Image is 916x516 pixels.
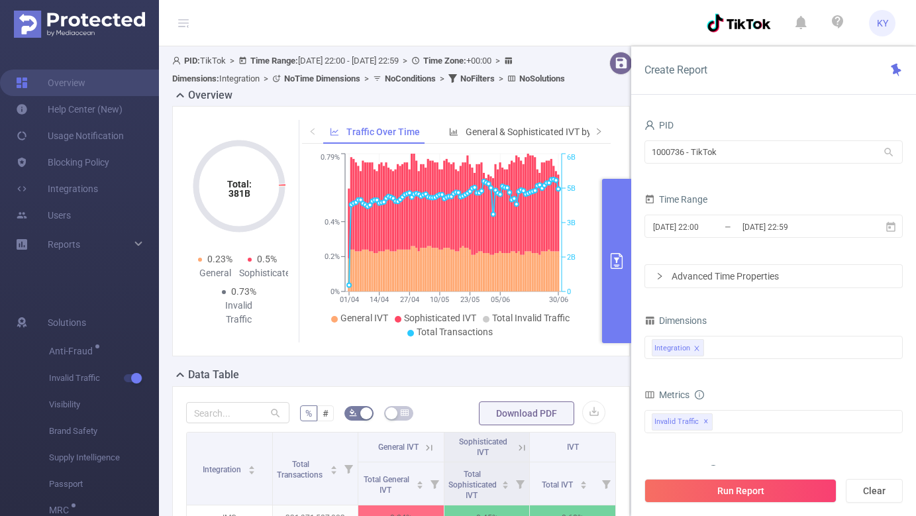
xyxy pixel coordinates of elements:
[331,469,338,473] i: icon: caret-down
[423,56,466,66] b: Time Zone:
[228,188,250,199] tspan: 381B
[378,442,419,452] span: General IVT
[360,74,373,83] span: >
[416,484,423,488] i: icon: caret-down
[227,179,251,189] tspan: Total:
[49,471,159,497] span: Passport
[431,295,450,304] tspan: 10/05
[16,70,85,96] a: Overview
[48,239,80,250] span: Reports
[188,87,232,103] h2: Overview
[491,295,510,304] tspan: 05/06
[16,176,98,202] a: Integrations
[519,74,565,83] b: No Solutions
[479,401,574,425] button: Download PDF
[399,56,411,66] span: >
[401,409,409,417] i: icon: table
[459,437,507,457] span: Sophisticated IVT
[172,56,565,83] span: TikTok [DATE] 22:00 - [DATE] 22:59 +00:00
[501,479,509,487] div: Sort
[248,464,256,468] i: icon: caret-up
[652,218,759,236] input: Start date
[340,313,388,323] span: General IVT
[346,127,420,137] span: Traffic Over Time
[172,74,219,83] b: Dimensions :
[425,462,444,505] i: Filter menu
[321,154,340,162] tspan: 0.79%
[695,390,704,399] i: icon: info-circle
[226,56,238,66] span: >
[652,413,713,431] span: Invalid Traffic
[248,464,256,472] div: Sort
[416,479,423,483] i: icon: caret-up
[215,299,263,327] div: Invalid Traffic
[567,442,579,452] span: IVT
[248,469,256,473] i: icon: caret-down
[492,313,570,323] span: Total Invalid Traffic
[656,272,664,280] i: icon: right
[16,149,109,176] a: Blocking Policy
[644,389,689,400] span: Metrics
[567,219,576,227] tspan: 3B
[340,295,359,304] tspan: 01/04
[645,265,902,287] div: icon: rightAdvanced Time Properties
[502,479,509,483] i: icon: caret-up
[370,295,389,304] tspan: 14/04
[703,414,709,430] span: ✕
[14,11,145,38] img: Protected Media
[741,218,848,236] input: End date
[654,340,690,357] div: Integration
[511,462,529,505] i: Filter menu
[309,127,317,135] i: icon: left
[16,202,71,229] a: Users
[595,127,603,135] i: icon: right
[449,127,458,136] i: icon: bar-chart
[417,327,493,337] span: Total Transactions
[186,402,289,423] input: Search...
[331,287,340,296] tspan: 0%
[284,74,360,83] b: No Time Dimensions
[172,74,260,83] span: Integration
[567,287,571,296] tspan: 0
[305,408,312,419] span: %
[416,479,424,487] div: Sort
[16,123,124,149] a: Usage Notification
[330,127,339,136] i: icon: line-chart
[184,56,200,66] b: PID:
[48,231,80,258] a: Reports
[644,120,674,130] span: PID
[400,295,419,304] tspan: 27/04
[257,254,277,264] span: 0.5%
[260,74,272,83] span: >
[877,10,888,36] span: KY
[49,505,74,515] span: MRC
[16,96,123,123] a: Help Center (New)
[466,127,631,137] span: General & Sophisticated IVT by Category
[709,465,718,474] i: icon: info-circle
[277,460,325,480] span: Total Transactions
[364,475,409,495] span: Total General IVT
[644,120,655,130] i: icon: user
[207,254,232,264] span: 0.23%
[330,464,338,472] div: Sort
[567,154,576,162] tspan: 6B
[846,479,903,503] button: Clear
[49,365,159,391] span: Invalid Traffic
[331,464,338,468] i: icon: caret-up
[542,480,575,490] span: Total IVT
[460,74,495,83] b: No Filters
[404,313,476,323] span: Sophisticated IVT
[580,484,587,488] i: icon: caret-down
[448,470,497,500] span: Total Sophisticated IVT
[549,295,568,304] tspan: 30/06
[172,56,184,65] i: icon: user
[48,309,86,336] span: Solutions
[339,433,358,505] i: Filter menu
[644,64,707,76] span: Create Report
[644,194,707,205] span: Time Range
[652,339,704,356] li: Integration
[188,367,239,383] h2: Data Table
[231,286,256,297] span: 0.73%
[597,462,615,505] i: Filter menu
[644,315,707,326] span: Dimensions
